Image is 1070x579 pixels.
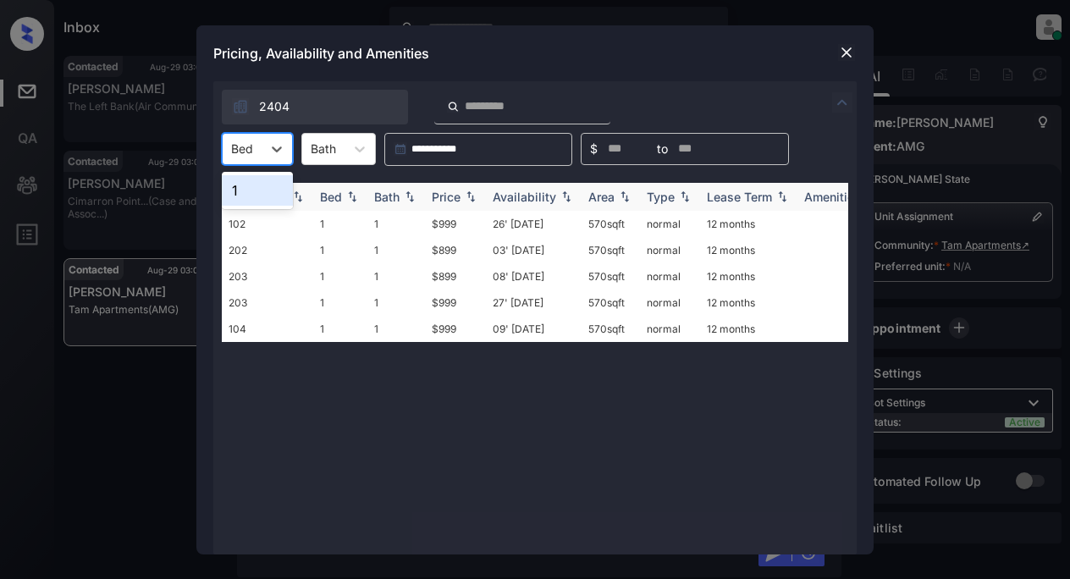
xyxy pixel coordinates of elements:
td: 570 sqft [582,289,640,316]
td: 104 [222,316,313,342]
span: $ [590,140,598,158]
td: 1 [367,211,425,237]
div: 1 [222,175,293,206]
div: Bed [320,190,342,204]
td: 1 [313,237,367,263]
div: Lease Term [707,190,772,204]
td: 1 [313,289,367,316]
td: 12 months [700,263,797,289]
td: normal [640,237,700,263]
td: 570 sqft [582,237,640,263]
span: to [657,140,668,158]
td: normal [640,316,700,342]
img: icon-zuma [832,92,852,113]
td: 570 sqft [582,263,640,289]
td: 12 months [700,211,797,237]
div: Availability [493,190,556,204]
td: 1 [367,237,425,263]
img: sorting [558,190,575,202]
td: 570 sqft [582,316,640,342]
td: 09' [DATE] [486,316,582,342]
td: 27' [DATE] [486,289,582,316]
td: 26' [DATE] [486,211,582,237]
td: 1 [367,316,425,342]
img: sorting [774,190,791,202]
div: Type [647,190,675,204]
td: 1 [313,263,367,289]
img: sorting [616,190,633,202]
div: Amenities [804,190,861,204]
td: 1 [367,289,425,316]
img: sorting [344,190,361,202]
td: 203 [222,289,313,316]
td: 08' [DATE] [486,263,582,289]
td: 12 months [700,316,797,342]
td: $899 [425,237,486,263]
div: Bath [374,190,400,204]
td: 1 [313,316,367,342]
td: 1 [313,211,367,237]
img: icon-zuma [447,99,460,114]
img: sorting [290,190,306,202]
td: 12 months [700,289,797,316]
img: close [838,44,855,61]
img: icon-zuma [232,98,249,115]
td: normal [640,289,700,316]
div: Area [588,190,615,204]
td: 12 months [700,237,797,263]
td: normal [640,263,700,289]
td: 03' [DATE] [486,237,582,263]
td: normal [640,211,700,237]
td: $999 [425,211,486,237]
td: $999 [425,316,486,342]
td: $999 [425,289,486,316]
td: 1 [367,263,425,289]
td: 570 sqft [582,211,640,237]
td: 203 [222,263,313,289]
div: Pricing, Availability and Amenities [196,25,874,81]
img: sorting [462,190,479,202]
span: 2404 [259,97,290,116]
img: sorting [676,190,693,202]
td: $899 [425,263,486,289]
div: Price [432,190,461,204]
td: 202 [222,237,313,263]
img: sorting [401,190,418,202]
td: 102 [222,211,313,237]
